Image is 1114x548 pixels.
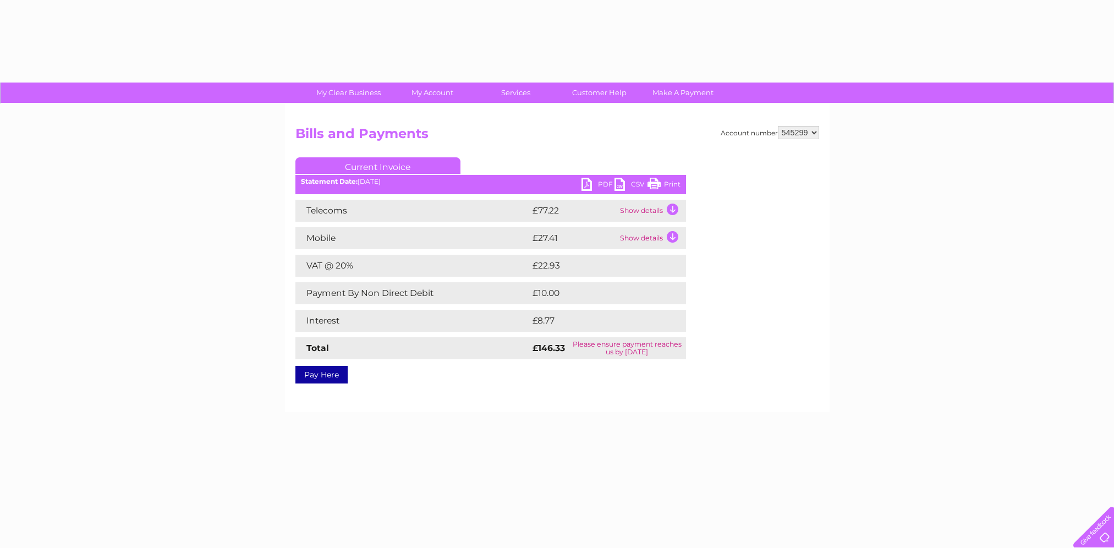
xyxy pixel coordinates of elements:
td: £77.22 [530,200,617,222]
td: £22.93 [530,255,663,277]
td: Show details [617,200,686,222]
a: Make A Payment [638,83,728,103]
a: Services [470,83,561,103]
td: Payment By Non Direct Debit [295,282,530,304]
td: VAT @ 20% [295,255,530,277]
td: Mobile [295,227,530,249]
a: Print [647,178,681,194]
a: Pay Here [295,366,348,383]
strong: Total [306,343,329,353]
h2: Bills and Payments [295,126,819,147]
td: Telecoms [295,200,530,222]
td: Show details [617,227,686,249]
strong: £146.33 [533,343,565,353]
a: Current Invoice [295,157,460,174]
b: Statement Date: [301,177,358,185]
td: £8.77 [530,310,660,332]
a: My Clear Business [303,83,394,103]
a: Customer Help [554,83,645,103]
div: [DATE] [295,178,686,185]
td: Please ensure payment reaches us by [DATE] [568,337,685,359]
a: PDF [581,178,614,194]
div: Account number [721,126,819,139]
td: Interest [295,310,530,332]
a: My Account [387,83,478,103]
td: £27.41 [530,227,617,249]
td: £10.00 [530,282,663,304]
a: CSV [614,178,647,194]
